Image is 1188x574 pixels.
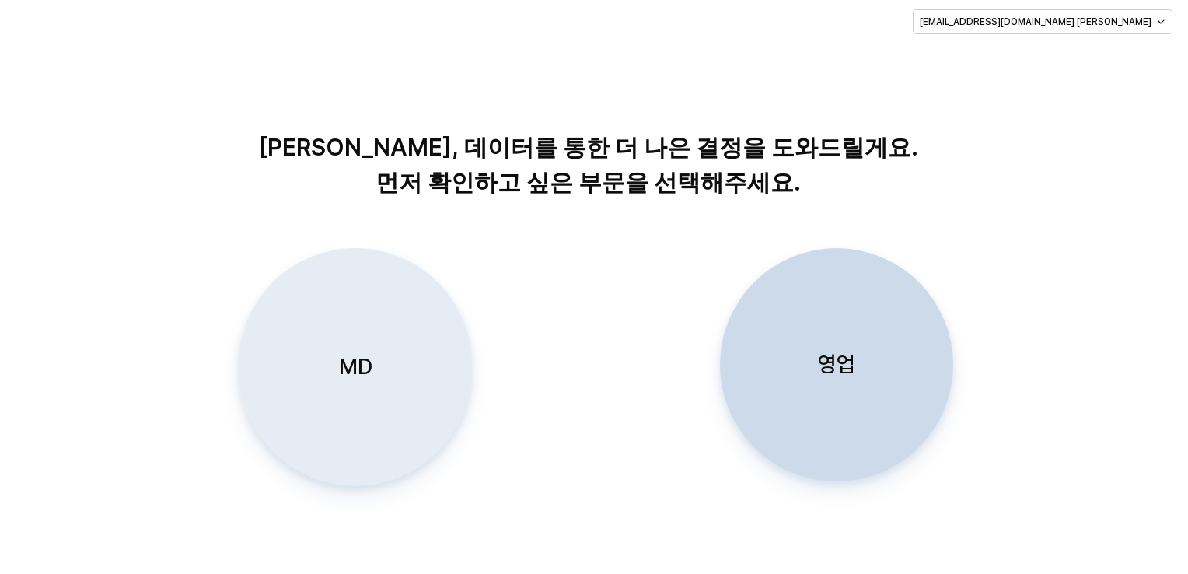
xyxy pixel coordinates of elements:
[238,248,471,486] button: MD
[720,248,953,481] button: 영업
[338,352,372,381] p: MD
[191,130,985,200] p: [PERSON_NAME], 데이터를 통한 더 나은 결정을 도와드릴게요. 먼저 확인하고 싶은 부문을 선택해주세요.
[818,350,855,379] p: 영업
[913,9,1172,34] button: [EMAIL_ADDRESS][DOMAIN_NAME] [PERSON_NAME]
[920,16,1151,28] p: [EMAIL_ADDRESS][DOMAIN_NAME] [PERSON_NAME]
